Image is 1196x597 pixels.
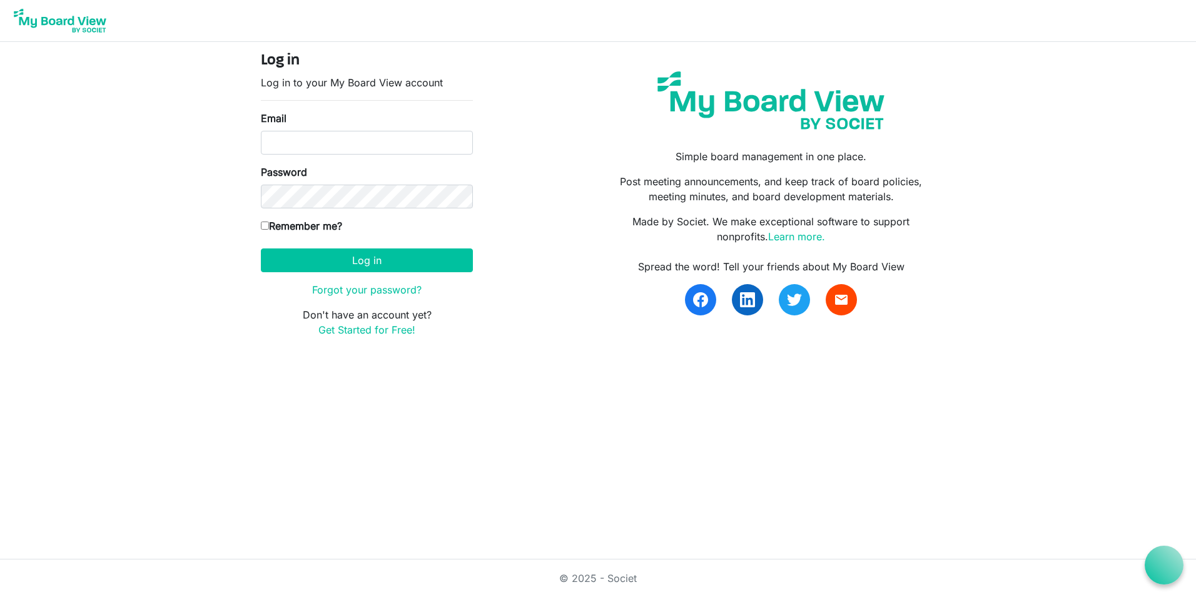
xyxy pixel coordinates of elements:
img: My Board View Logo [10,5,110,36]
a: Forgot your password? [312,283,422,296]
img: linkedin.svg [740,292,755,307]
p: Post meeting announcements, and keep track of board policies, meeting minutes, and board developm... [607,174,935,204]
a: Get Started for Free! [318,324,415,336]
a: email [826,284,857,315]
p: Don't have an account yet? [261,307,473,337]
input: Remember me? [261,222,269,230]
img: facebook.svg [693,292,708,307]
p: Simple board management in one place. [607,149,935,164]
img: twitter.svg [787,292,802,307]
p: Made by Societ. We make exceptional software to support nonprofits. [607,214,935,244]
div: Spread the word! Tell your friends about My Board View [607,259,935,274]
a: Learn more. [768,230,825,243]
label: Email [261,111,286,126]
h4: Log in [261,52,473,70]
label: Password [261,165,307,180]
label: Remember me? [261,218,342,233]
a: © 2025 - Societ [559,572,637,584]
p: Log in to your My Board View account [261,75,473,90]
span: email [834,292,849,307]
img: my-board-view-societ.svg [648,62,894,139]
button: Log in [261,248,473,272]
